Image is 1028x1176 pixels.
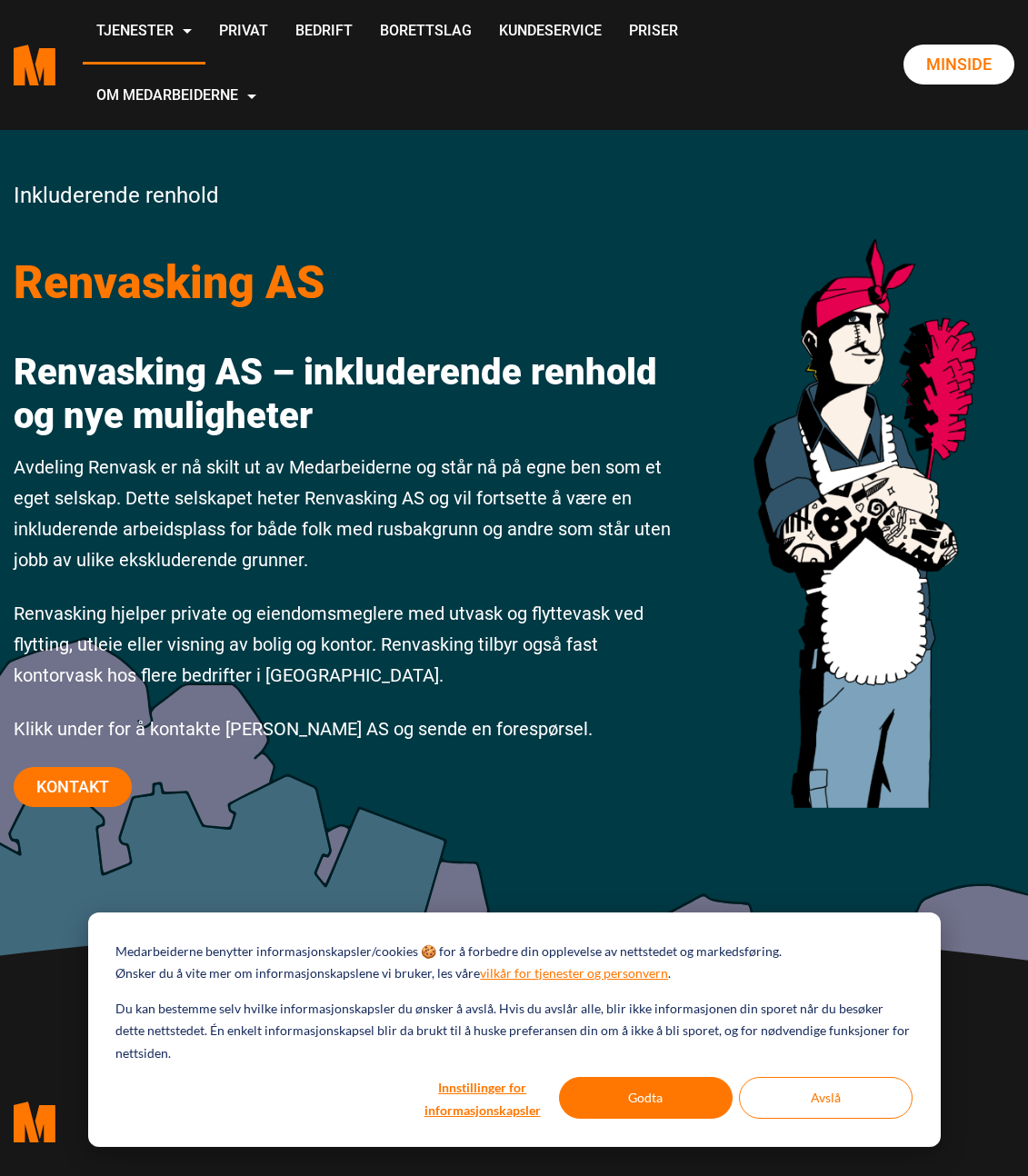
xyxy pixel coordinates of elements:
[739,1077,913,1119] button: Avslå
[115,998,912,1065] p: Du kan bestemme selv hvilke informasjonskapsler du ønsker å avslå. Hvis du avslår alle, blir ikke...
[83,65,270,129] a: Om Medarbeiderne
[413,1077,553,1119] button: Innstillinger for informasjonskapsler
[14,31,55,99] a: Medarbeiderne start page
[559,1077,733,1119] button: Godta
[14,598,672,691] p: Renvasking hjelper private og eiendomsmeglere med utvask og flyttevask ved flytting, utleie eller...
[14,713,672,744] p: Klikk under for å kontakte [PERSON_NAME] AS og sende en forespørsel.
[699,177,1014,814] img: image 15
[480,962,668,985] a: vilkår for tjenester og personvern
[903,45,1014,85] a: Minside
[115,962,671,985] p: Ønsker du å vite mer om informasjonskapslene vi bruker, les våre .
[14,177,672,214] p: Inkluderende renhold
[115,941,782,963] p: Medarbeiderne benytter informasjonskapsler/cookies 🍪 for å forbedre din opplevelse av nettstedet ...
[14,256,324,309] span: Renvasking AS
[14,1088,329,1156] a: Medarbeiderne start
[14,767,132,807] a: Kontakt
[14,452,672,575] p: Avdeling Renvask er nå skilt ut av Medarbeiderne og står nå på egne ben som et eget selskap. Dett...
[88,912,941,1147] div: Cookie banner
[14,351,672,438] h2: Renvasking AS – inkluderende renhold og nye muligheter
